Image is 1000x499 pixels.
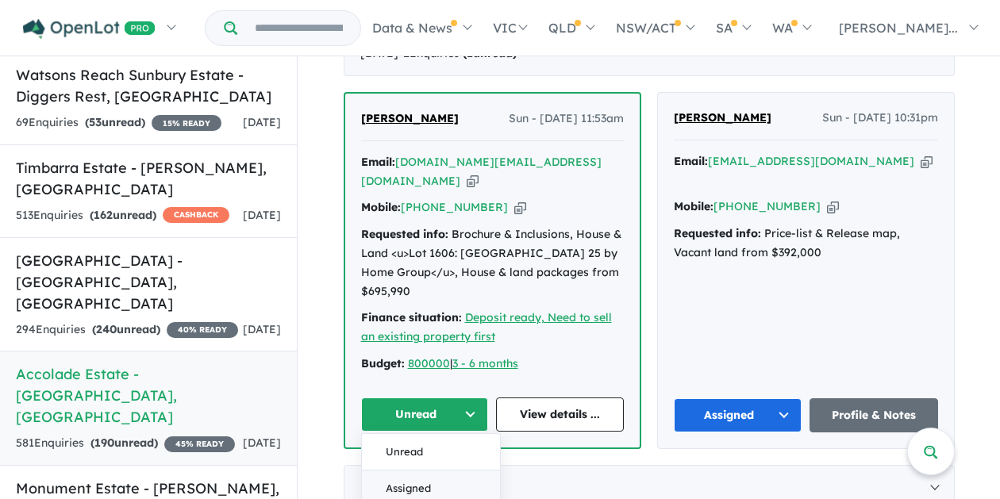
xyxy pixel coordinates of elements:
[243,208,281,222] span: [DATE]
[921,153,933,170] button: Copy
[496,397,624,432] a: View details ...
[674,110,771,125] span: [PERSON_NAME]
[674,109,771,128] a: [PERSON_NAME]
[243,115,281,129] span: [DATE]
[243,436,281,450] span: [DATE]
[361,227,448,241] strong: Requested info:
[467,173,479,190] button: Copy
[16,321,238,340] div: 294 Enquir ies
[240,11,357,45] input: Try estate name, suburb, builder or developer
[16,434,235,453] div: 581 Enquir ies
[94,436,114,450] span: 190
[362,434,500,470] button: Unread
[94,208,113,222] span: 162
[674,225,938,263] div: Price-list & Release map, Vacant land from $392,000
[361,200,401,214] strong: Mobile:
[361,310,462,324] strong: Finance situation:
[85,115,145,129] strong: ( unread)
[16,64,281,107] h5: Watsons Reach Sunbury Estate - Diggers Rest , [GEOGRAPHIC_DATA]
[713,199,821,213] a: [PHONE_NUMBER]
[674,226,761,240] strong: Requested info:
[361,225,624,301] div: Brochure & Inclusions, House & Land <u>Lot 1606: [GEOGRAPHIC_DATA] 25 by Home Group</u>, House & ...
[839,20,958,36] span: [PERSON_NAME]...
[708,154,914,168] a: [EMAIL_ADDRESS][DOMAIN_NAME]
[90,208,156,222] strong: ( unread)
[361,356,405,370] strong: Budget:
[674,199,713,213] strong: Mobile:
[674,154,708,168] strong: Email:
[401,200,508,214] a: [PHONE_NUMBER]
[361,155,395,169] strong: Email:
[361,397,489,432] button: Unread
[810,398,938,432] a: Profile & Notes
[164,436,235,452] span: 45 % READY
[167,322,238,338] span: 40 % READY
[16,250,281,314] h5: [GEOGRAPHIC_DATA] - [GEOGRAPHIC_DATA] , [GEOGRAPHIC_DATA]
[361,111,459,125] span: [PERSON_NAME]
[408,356,450,370] a: 800000
[361,310,612,344] a: Deposit ready, Need to sell an existing property first
[452,356,518,370] a: 3 - 6 months
[16,206,229,225] div: 513 Enquir ies
[361,155,602,188] a: [DOMAIN_NAME][EMAIL_ADDRESS][DOMAIN_NAME]
[514,199,526,216] button: Copy
[92,322,160,336] strong: ( unread)
[243,322,281,336] span: [DATE]
[822,109,938,128] span: Sun - [DATE] 10:31pm
[16,157,281,200] h5: Timbarra Estate - [PERSON_NAME] , [GEOGRAPHIC_DATA]
[16,363,281,428] h5: Accolade Estate - [GEOGRAPHIC_DATA] , [GEOGRAPHIC_DATA]
[674,398,802,432] button: Assigned
[23,19,156,39] img: Openlot PRO Logo White
[509,109,624,129] span: Sun - [DATE] 11:53am
[96,322,117,336] span: 240
[163,207,229,223] span: CASHBACK
[90,436,158,450] strong: ( unread)
[152,115,221,131] span: 15 % READY
[361,355,624,374] div: |
[16,113,221,132] div: 69 Enquir ies
[827,198,839,215] button: Copy
[361,109,459,129] a: [PERSON_NAME]
[89,115,102,129] span: 53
